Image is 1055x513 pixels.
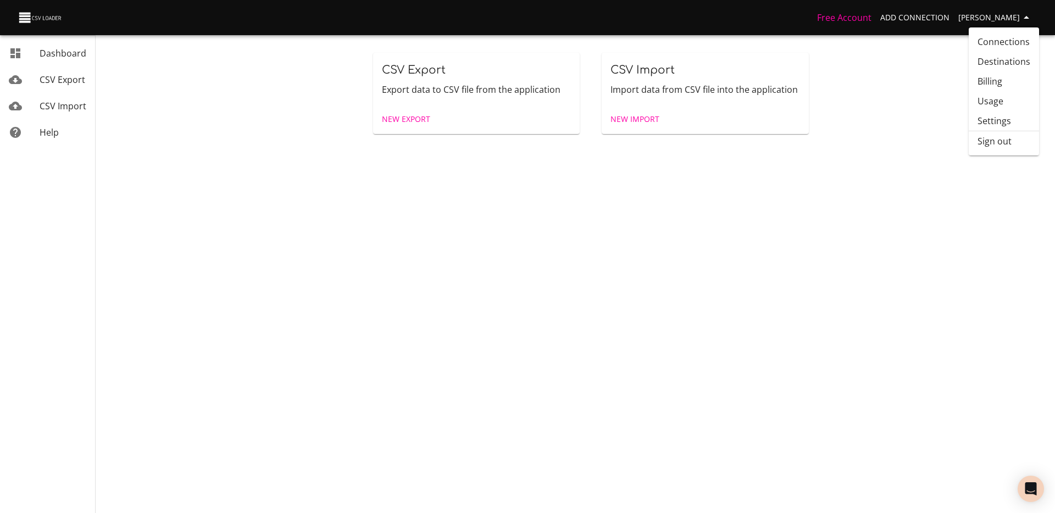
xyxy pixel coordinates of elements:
a: Destinations [969,52,1039,71]
span: New Import [610,113,659,126]
span: CSV Import [40,100,86,112]
span: CSV Import [610,64,675,76]
a: Add Connection [876,8,954,28]
a: New Export [377,109,435,130]
a: Settings [969,111,1039,131]
span: Dashboard [40,47,86,59]
span: Help [40,126,59,138]
span: Add Connection [880,11,949,25]
a: Free Account [817,12,871,24]
a: Connections [969,32,1039,52]
a: New Import [606,109,664,130]
li: Sign out [969,131,1039,151]
span: [PERSON_NAME] [958,11,1033,25]
button: [PERSON_NAME] [954,8,1037,28]
a: Billing [969,71,1039,91]
p: Import data from CSV file into the application [610,83,800,96]
span: New Export [382,113,430,126]
p: Export data to CSV file from the application [382,83,571,96]
div: Open Intercom Messenger [1018,476,1044,502]
a: Usage [969,91,1039,111]
span: CSV Export [40,74,85,86]
span: CSV Export [382,64,446,76]
img: CSV Loader [18,10,64,25]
